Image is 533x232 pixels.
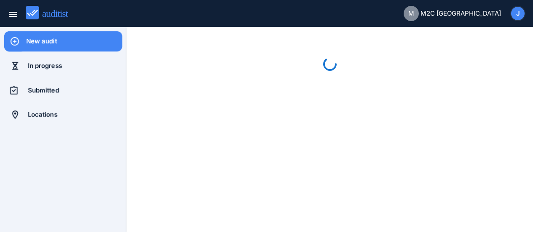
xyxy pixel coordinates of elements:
[4,56,122,76] a: In progress
[4,80,122,100] a: Submitted
[421,9,501,19] span: M2C [GEOGRAPHIC_DATA]
[4,105,122,125] a: Locations
[516,9,520,19] span: J
[28,110,122,119] div: Locations
[28,86,122,95] div: Submitted
[408,9,414,19] span: M
[28,61,122,70] div: In progress
[26,37,122,46] div: New audit
[26,6,76,20] img: auditist_logo_new.svg
[510,6,525,21] button: J
[8,9,18,19] i: menu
